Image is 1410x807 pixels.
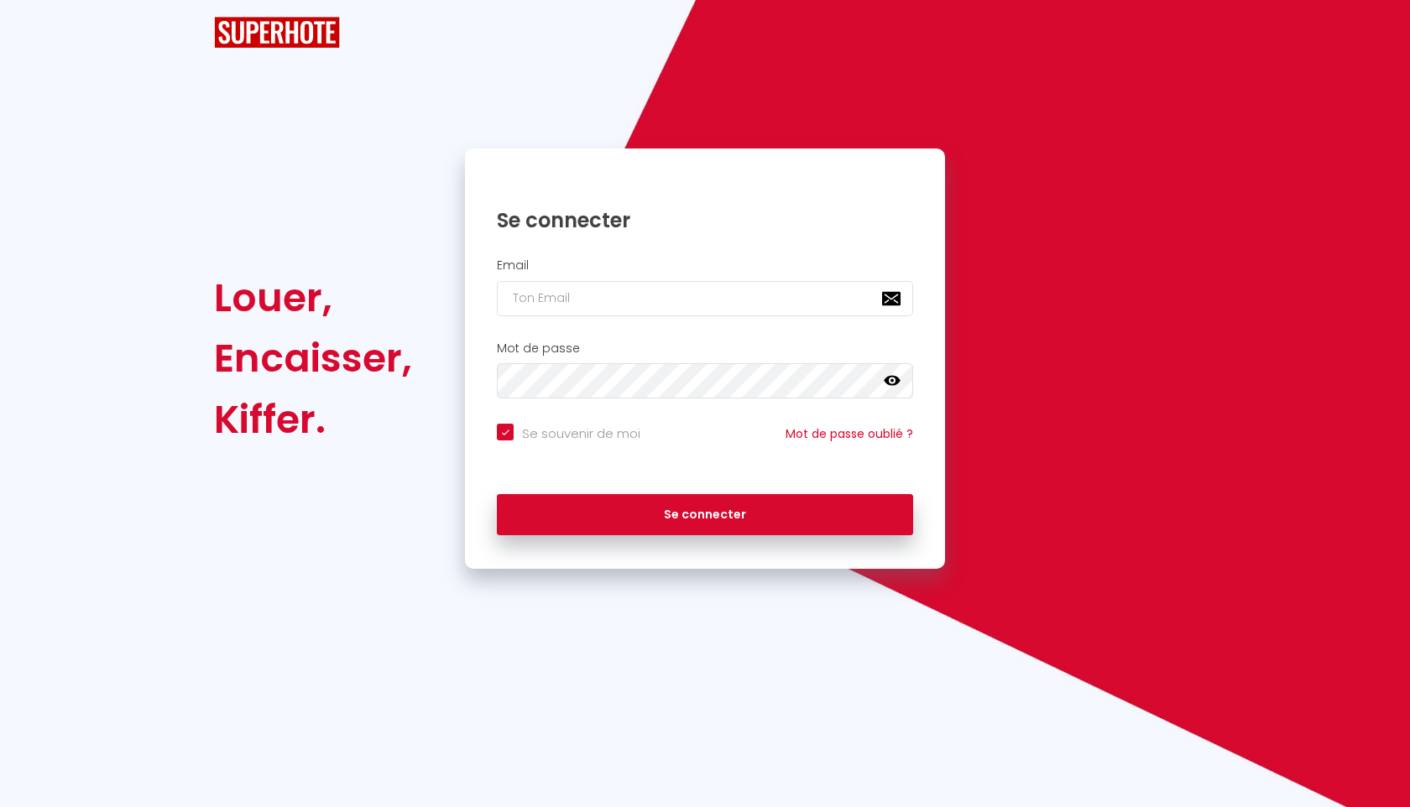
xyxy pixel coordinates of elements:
div: Encaisser, [214,328,412,388]
button: Se connecter [497,494,913,536]
div: Kiffer. [214,389,412,450]
input: Ton Email [497,281,913,316]
h2: Mot de passe [497,341,913,356]
a: Mot de passe oublié ? [786,425,913,442]
div: Louer, [214,268,412,328]
img: SuperHote logo [214,17,340,48]
h2: Email [497,258,913,273]
h1: Se connecter [497,207,913,233]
